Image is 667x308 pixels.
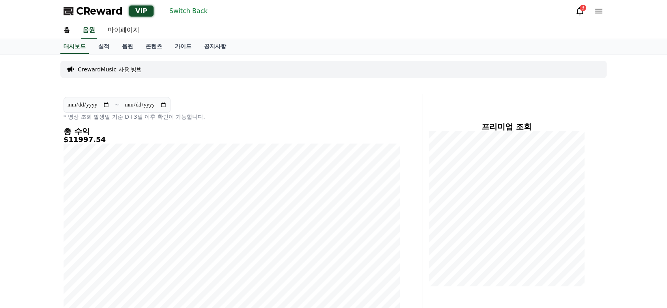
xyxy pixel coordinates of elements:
div: VIP [129,6,154,17]
a: 공지사항 [198,39,232,54]
a: 대시보드 [60,39,89,54]
a: 마이페이지 [101,22,146,39]
a: 3 [575,6,585,16]
a: 콘텐츠 [139,39,169,54]
a: 음원 [81,22,97,39]
a: 음원 [116,39,139,54]
a: 홈 [57,22,76,39]
span: CReward [76,5,123,17]
p: ~ [114,100,120,110]
p: * 영상 조회 발생일 기준 D+3일 이후 확인이 가능합니다. [64,113,400,121]
a: CReward [64,5,123,17]
h4: 프리미엄 조회 [429,122,585,131]
h5: $11997.54 [64,136,400,144]
div: 3 [580,5,586,11]
a: 가이드 [169,39,198,54]
a: 실적 [92,39,116,54]
a: CrewardMusic 사용 방법 [78,65,142,73]
h4: 총 수익 [64,127,400,136]
button: Switch Back [166,5,211,17]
